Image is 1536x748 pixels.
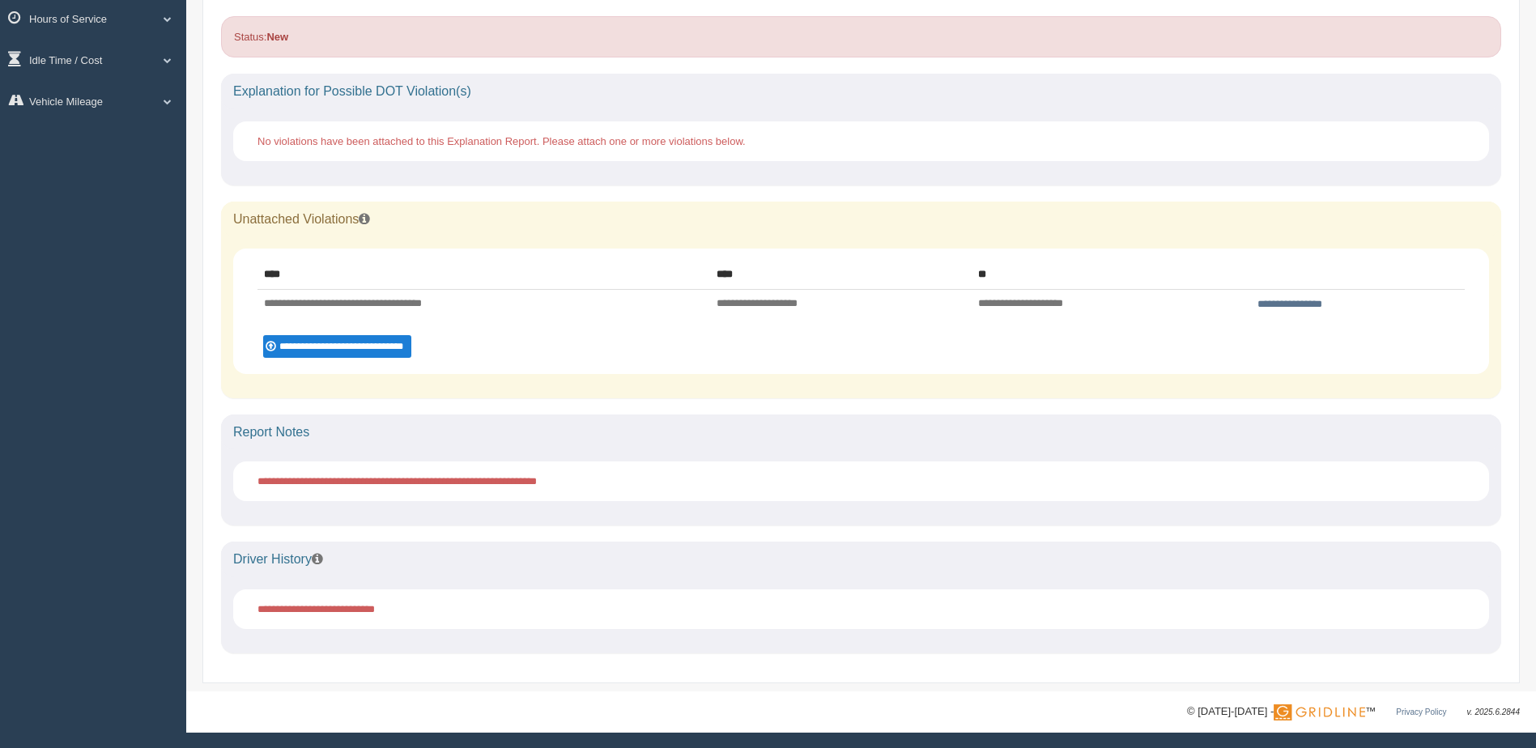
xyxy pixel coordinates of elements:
div: Explanation for Possible DOT Violation(s) [221,74,1501,109]
div: Driver History [221,542,1501,577]
span: No violations have been attached to this Explanation Report. Please attach one or more violations... [257,135,746,147]
span: v. 2025.6.2844 [1467,708,1520,716]
a: Privacy Policy [1396,708,1446,716]
img: Gridline [1274,704,1365,720]
div: Report Notes [221,414,1501,450]
strong: New [266,31,288,43]
div: Unattached Violations [221,202,1501,237]
div: Status: [221,16,1501,57]
div: © [DATE]-[DATE] - ™ [1187,703,1520,720]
